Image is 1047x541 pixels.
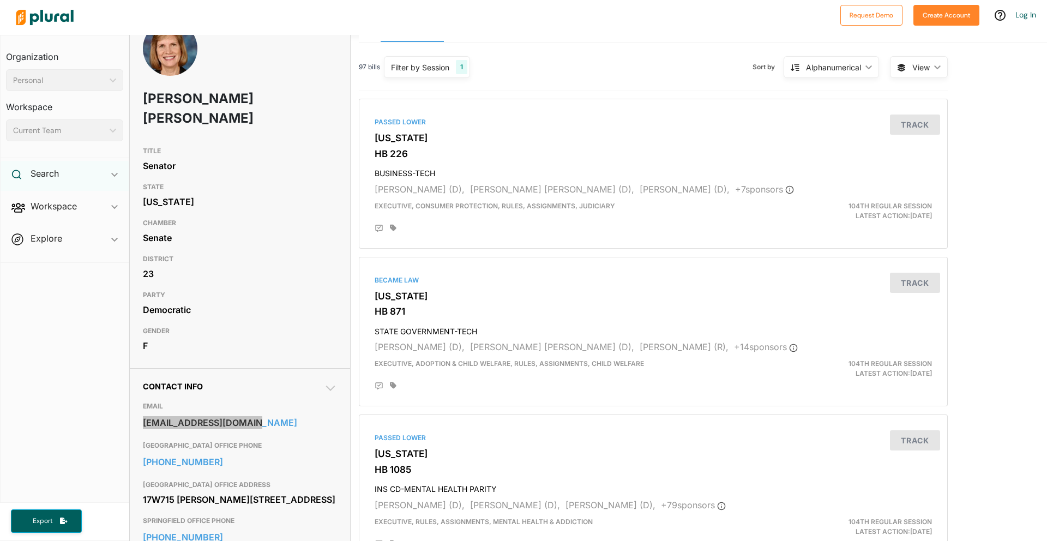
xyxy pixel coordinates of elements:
h4: BUSINESS-TECH [375,164,932,178]
h4: INS CD-MENTAL HEALTH PARITY [375,479,932,494]
div: Passed Lower [375,117,932,127]
span: [PERSON_NAME] (D), [565,500,655,510]
div: Senate [143,230,337,246]
img: Headshot of Suzy Glowiak Hilton [143,21,197,103]
span: 97 bills [359,62,380,72]
span: 104th Regular Session [849,518,932,526]
div: Current Team [13,125,105,136]
h3: TITLE [143,145,337,158]
a: Request Demo [840,9,902,20]
div: 1 [456,60,467,74]
button: Track [890,115,940,135]
span: [PERSON_NAME] [PERSON_NAME] (D), [470,184,634,195]
h3: CHAMBER [143,217,337,230]
div: Latest Action: [DATE] [749,517,940,537]
div: Alphanumerical [806,62,861,73]
h3: [US_STATE] [375,291,932,302]
div: Senator [143,158,337,174]
span: + 79 sponsor s [661,500,726,510]
h3: EMAIL [143,400,337,413]
h1: [PERSON_NAME] [PERSON_NAME] [143,82,259,135]
span: + 14 sponsor s [734,341,798,352]
h3: HB 226 [375,148,932,159]
div: F [143,338,337,354]
h2: Search [31,167,59,179]
h3: [US_STATE] [375,448,932,459]
h3: HB 871 [375,306,932,317]
button: Track [890,430,940,450]
div: Filter by Session [391,62,449,73]
h3: SPRINGFIELD OFFICE PHONE [143,514,337,527]
a: Log In [1015,10,1036,20]
h3: PARTY [143,288,337,302]
span: 104th Regular Session [849,202,932,210]
a: [EMAIL_ADDRESS][DOMAIN_NAME] [143,414,337,431]
a: [PHONE_NUMBER] [143,454,337,470]
span: [PERSON_NAME] (D), [375,341,465,352]
h3: Workspace [6,91,123,115]
div: Latest Action: [DATE] [749,359,940,378]
h3: GENDER [143,324,337,338]
span: Executive, Rules, Assignments, Mental Health & Addiction [375,518,593,526]
button: Create Account [913,5,979,26]
div: Add Position Statement [375,224,383,233]
button: Request Demo [840,5,902,26]
div: Add tags [390,224,396,232]
div: 23 [143,266,337,282]
span: [PERSON_NAME] (D), [375,184,465,195]
h4: STATE GOVERNMENT-TECH [375,322,932,336]
h3: DISTRICT [143,253,337,266]
div: Democratic [143,302,337,318]
div: Add Position Statement [375,382,383,390]
h3: [US_STATE] [375,133,932,143]
span: Contact Info [143,382,203,391]
span: [PERSON_NAME] (R), [640,341,729,352]
span: 104th Regular Session [849,359,932,368]
h3: HB 1085 [375,464,932,475]
span: Executive, Consumer Protection, Rules, Assignments, Judiciary [375,202,615,210]
a: Create Account [913,9,979,20]
div: Passed Lower [375,433,932,443]
span: + 7 sponsor s [735,184,794,195]
div: 17W715 [PERSON_NAME][STREET_ADDRESS] [143,491,337,508]
h3: STATE [143,181,337,194]
h3: Organization [6,41,123,65]
div: Personal [13,75,105,86]
button: Track [890,273,940,293]
div: [US_STATE] [143,194,337,210]
span: [PERSON_NAME] (D), [470,500,560,510]
span: Executive, Adoption & Child Welfare, Rules, Assignments, Child Welfare [375,359,644,368]
span: View [912,62,930,73]
span: Export [25,516,60,526]
span: [PERSON_NAME] (D), [640,184,730,195]
div: Became Law [375,275,932,285]
div: Latest Action: [DATE] [749,201,940,221]
span: [PERSON_NAME] (D), [375,500,465,510]
div: Add tags [390,382,396,389]
h3: [GEOGRAPHIC_DATA] OFFICE PHONE [143,439,337,452]
button: Export [11,509,82,533]
span: Sort by [753,62,784,72]
span: [PERSON_NAME] [PERSON_NAME] (D), [470,341,634,352]
h3: [GEOGRAPHIC_DATA] OFFICE ADDRESS [143,478,337,491]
